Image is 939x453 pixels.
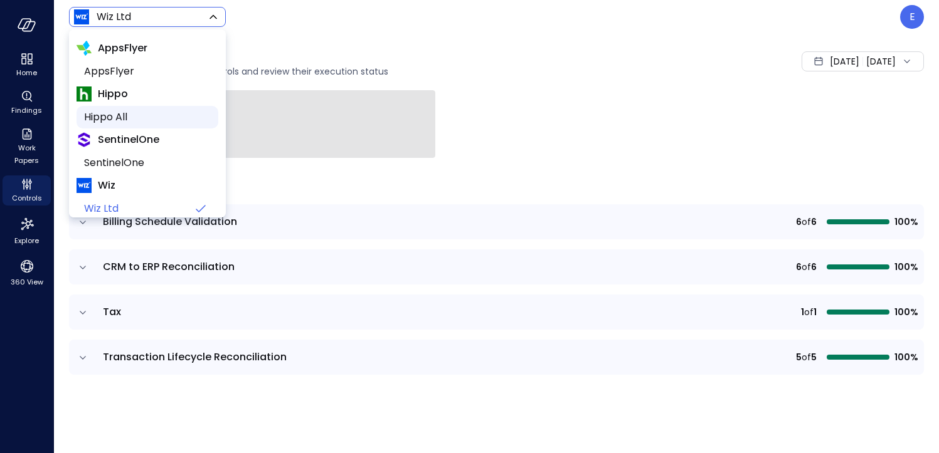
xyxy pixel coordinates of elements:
[98,132,159,147] span: SentinelOne
[98,41,147,56] span: AppsFlyer
[77,197,218,220] li: Wiz Ltd
[77,178,92,193] img: Wiz
[84,155,208,170] span: SentinelOne
[84,110,208,125] span: Hippo All
[98,86,128,102] span: Hippo
[98,178,115,193] span: Wiz
[77,132,92,147] img: SentinelOne
[84,201,188,216] span: Wiz Ltd
[77,106,218,128] li: Hippo All
[77,152,218,174] li: SentinelOne
[84,64,208,79] span: AppsFlyer
[77,60,218,83] li: AppsFlyer
[77,86,92,102] img: Hippo
[77,41,92,56] img: AppsFlyer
